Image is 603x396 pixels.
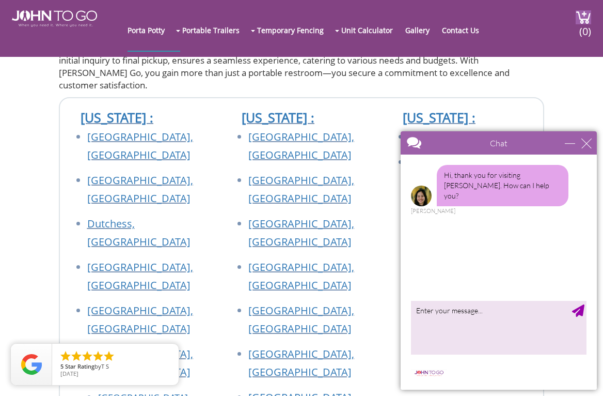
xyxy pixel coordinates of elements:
[70,350,83,362] li: 
[87,130,193,162] a: [GEOGRAPHIC_DATA], [GEOGRAPHIC_DATA]
[257,9,334,51] a: Temporary Fencing
[21,354,42,375] img: Review Rating
[405,9,440,51] a: Gallery
[87,217,191,249] a: Dutchess, [GEOGRAPHIC_DATA]
[87,303,193,336] a: [GEOGRAPHIC_DATA], [GEOGRAPHIC_DATA]
[576,10,591,24] img: cart a
[248,347,354,379] a: [GEOGRAPHIC_DATA], [GEOGRAPHIC_DATA]
[394,125,603,396] iframe: Live Chat Box
[248,303,354,336] a: [GEOGRAPHIC_DATA], [GEOGRAPHIC_DATA]
[182,9,250,51] a: Portable Trailers
[442,9,489,51] a: Contact Us
[248,130,354,162] a: [GEOGRAPHIC_DATA], [GEOGRAPHIC_DATA]
[341,9,403,51] a: Unit Calculator
[81,350,93,362] li: 
[59,29,544,92] p: To support your search for a porta potty, [PERSON_NAME] To Go delivers exceptional that emphasize...
[87,260,193,292] a: [GEOGRAPHIC_DATA], [GEOGRAPHIC_DATA]
[12,10,97,27] img: JOHN to go
[60,362,64,370] span: 5
[242,109,314,126] a: [US_STATE] :
[128,9,175,51] a: Porta Potty
[87,173,193,205] a: [GEOGRAPHIC_DATA], [GEOGRAPHIC_DATA]
[59,350,72,362] li: 
[60,370,78,377] span: [DATE]
[103,350,115,362] li: 
[248,173,354,205] a: [GEOGRAPHIC_DATA], [GEOGRAPHIC_DATA]
[248,260,354,292] a: [GEOGRAPHIC_DATA], [GEOGRAPHIC_DATA]
[579,16,591,38] span: (0)
[65,362,94,370] span: Star Rating
[92,350,104,362] li: 
[248,217,354,249] a: [GEOGRAPHIC_DATA], [GEOGRAPHIC_DATA]
[81,109,153,126] a: [US_STATE] :
[403,109,475,126] a: [US_STATE] :
[101,362,109,370] span: T S
[60,363,170,371] span: by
